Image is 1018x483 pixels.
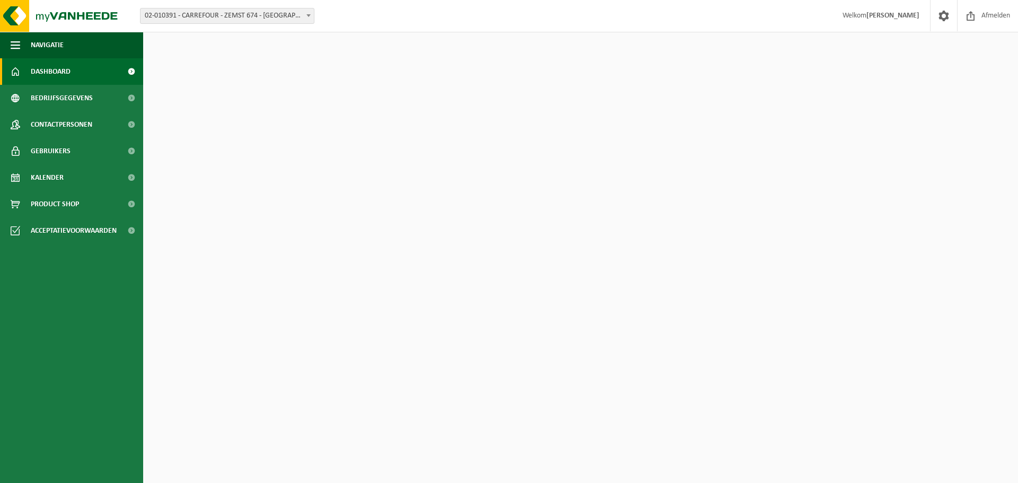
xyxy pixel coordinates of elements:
span: Contactpersonen [31,111,92,138]
span: Gebruikers [31,138,71,164]
span: Bedrijfsgegevens [31,85,93,111]
strong: [PERSON_NAME] [866,12,919,20]
span: Acceptatievoorwaarden [31,217,117,244]
span: 02-010391 - CARREFOUR - ZEMST 674 - MECHELEN [140,8,314,24]
span: Product Shop [31,191,79,217]
span: Navigatie [31,32,64,58]
span: Dashboard [31,58,71,85]
span: Kalender [31,164,64,191]
span: 02-010391 - CARREFOUR - ZEMST 674 - MECHELEN [141,8,314,23]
